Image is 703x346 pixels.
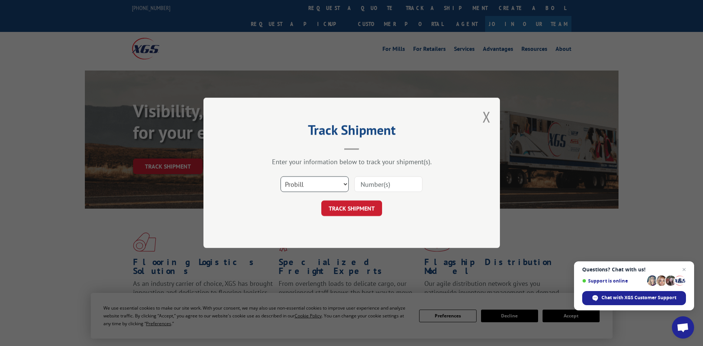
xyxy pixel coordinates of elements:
[483,107,491,127] button: Close modal
[321,201,382,216] button: TRACK SHIPMENT
[680,265,689,274] span: Close chat
[672,316,694,339] div: Open chat
[241,158,463,166] div: Enter your information below to track your shipment(s).
[582,267,686,272] span: Questions? Chat with us!
[582,291,686,305] div: Chat with XGS Customer Support
[354,177,422,192] input: Number(s)
[241,125,463,139] h2: Track Shipment
[601,294,676,301] span: Chat with XGS Customer Support
[582,278,644,284] span: Support is online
